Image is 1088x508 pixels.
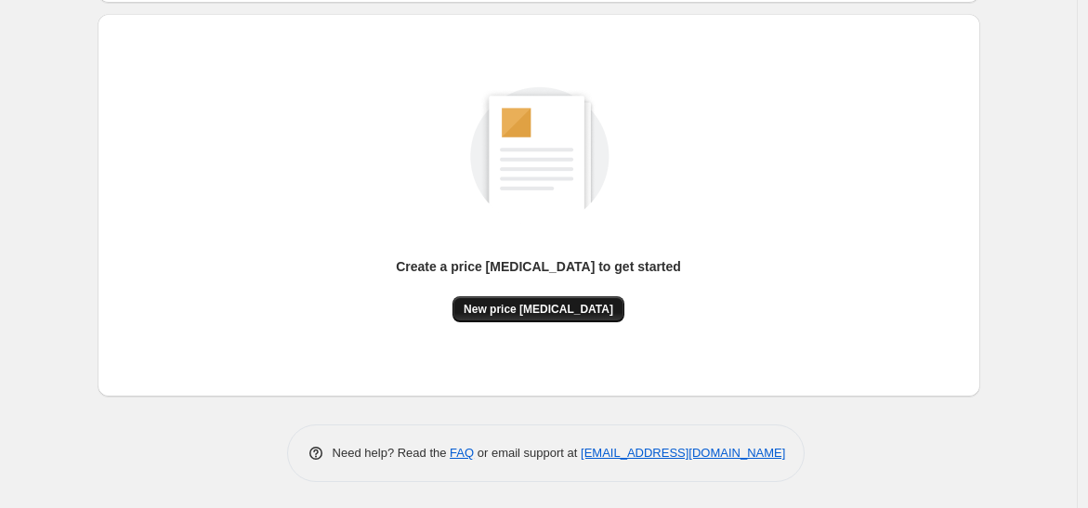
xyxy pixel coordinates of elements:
[333,446,451,460] span: Need help? Read the
[396,257,681,276] p: Create a price [MEDICAL_DATA] to get started
[450,446,474,460] a: FAQ
[464,302,613,317] span: New price [MEDICAL_DATA]
[581,446,785,460] a: [EMAIL_ADDRESS][DOMAIN_NAME]
[474,446,581,460] span: or email support at
[452,296,624,322] button: New price [MEDICAL_DATA]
